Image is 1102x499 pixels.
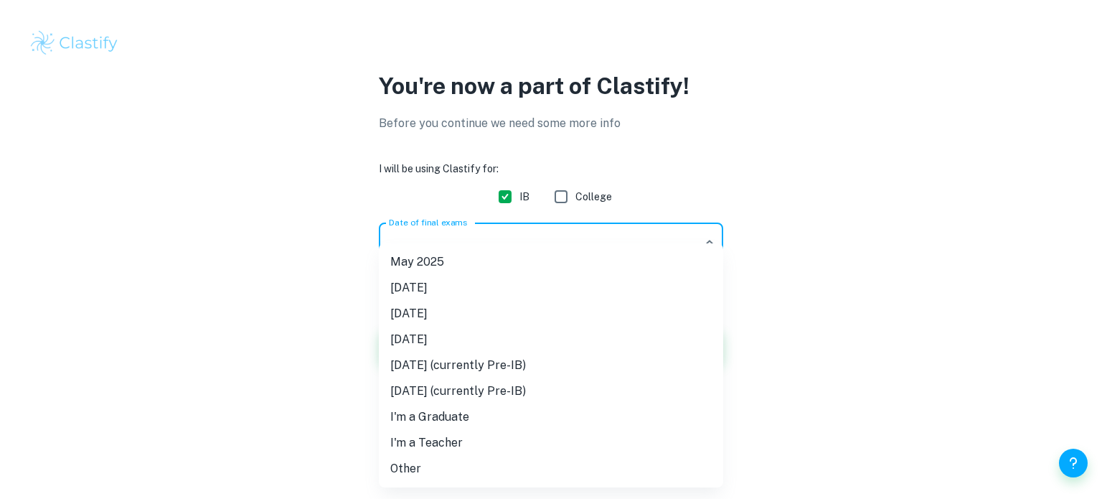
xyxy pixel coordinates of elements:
[379,353,723,378] li: [DATE] (currently Pre-IB)
[379,301,723,327] li: [DATE]
[379,378,723,404] li: [DATE] (currently Pre-IB)
[379,404,723,430] li: I'm a Graduate
[379,327,723,353] li: [DATE]
[379,275,723,301] li: [DATE]
[379,430,723,456] li: I'm a Teacher
[379,249,723,275] li: May 2025
[379,456,723,482] li: Other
